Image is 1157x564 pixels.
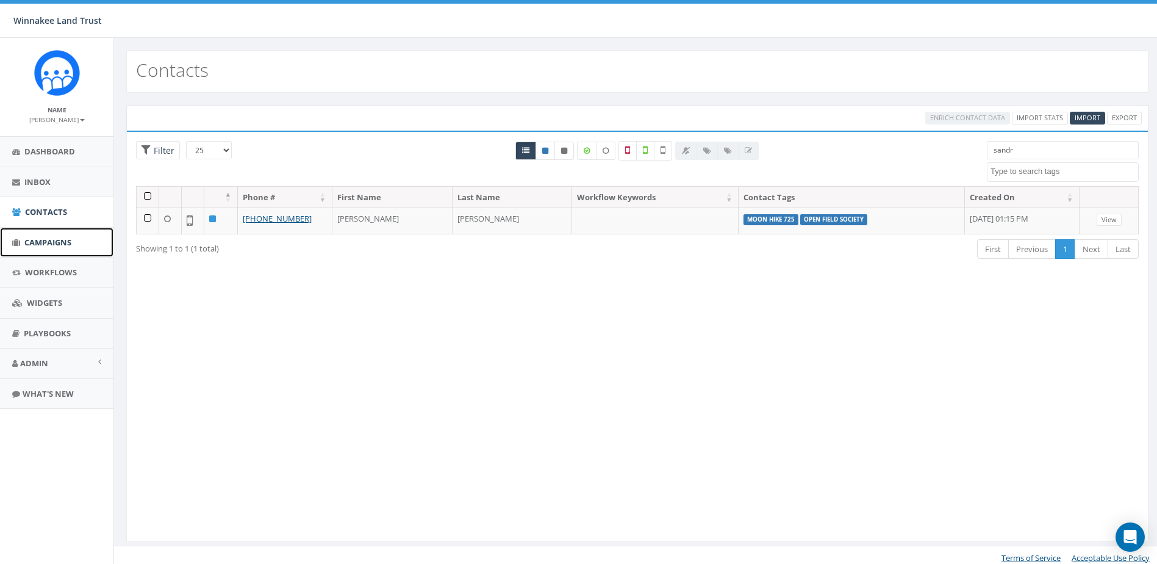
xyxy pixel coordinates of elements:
span: What's New [23,388,74,399]
label: Data Enriched [577,142,596,160]
span: Widgets [27,297,62,308]
a: View [1097,214,1122,226]
a: All contacts [515,142,536,160]
th: Contact Tags [739,187,965,208]
label: Open Field Society [800,214,867,225]
span: Dashboard [24,146,75,157]
small: Name [48,106,66,114]
span: Import [1075,113,1100,122]
label: Not Validated [654,141,672,161]
h2: Contacts [136,60,209,80]
div: Open Intercom Messenger [1116,522,1145,552]
label: Moon Hike 725 [743,214,798,225]
a: Active [536,142,555,160]
i: This phone number is subscribed and will receive texts. [542,147,548,154]
a: Terms of Service [1001,552,1061,563]
span: Inbox [24,176,51,187]
a: Opted Out [554,142,574,160]
small: [PERSON_NAME] [29,115,85,124]
label: Data not Enriched [596,142,615,160]
i: This phone number is unsubscribed and has opted-out of all texts. [561,147,567,154]
span: Workflows [25,267,77,278]
a: Export [1107,112,1142,125]
a: Import Stats [1012,112,1068,125]
a: Import [1070,112,1105,125]
label: Validated [636,141,654,161]
span: Playbooks [24,328,71,339]
a: [PERSON_NAME] [29,114,85,125]
a: Previous [1008,239,1056,259]
img: Rally_Corp_Icon.png [34,50,80,96]
span: Admin [20,358,48,369]
th: First Name [332,187,453,208]
td: [PERSON_NAME] [453,208,573,234]
label: Not a Mobile [618,141,637,161]
span: Advance Filter [136,141,180,160]
th: Phone #: activate to sort column ascending [238,187,332,208]
th: Last Name [453,187,573,208]
textarea: Search [990,166,1138,177]
div: Showing 1 to 1 (1 total) [136,238,543,255]
a: Last [1108,239,1139,259]
a: Acceptable Use Policy [1072,552,1150,563]
span: Winnakee Land Trust [13,15,102,26]
a: Next [1075,239,1108,259]
span: Contacts [25,206,67,217]
td: [DATE] 01:15 PM [965,208,1080,234]
a: [PHONE_NUMBER] [243,213,312,224]
th: Workflow Keywords: activate to sort column ascending [572,187,739,208]
span: Filter [151,145,174,156]
th: Created On: activate to sort column ascending [965,187,1080,208]
a: First [977,239,1009,259]
span: Campaigns [24,237,71,248]
input: Type to search [987,141,1139,159]
td: [PERSON_NAME] [332,208,453,234]
span: CSV files only [1075,113,1100,122]
a: 1 [1055,239,1075,259]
